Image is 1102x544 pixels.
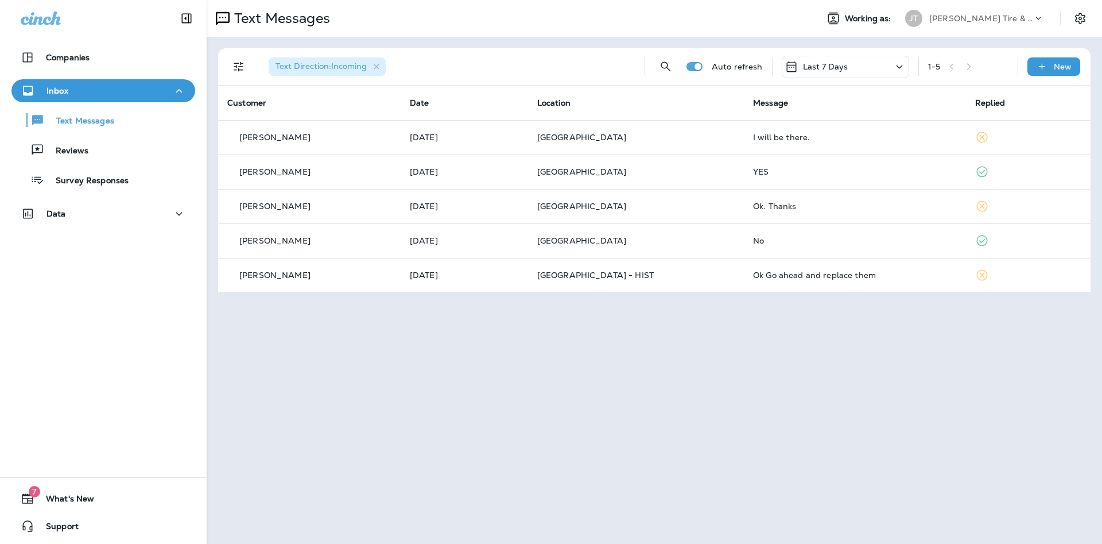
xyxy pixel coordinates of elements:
[230,10,330,27] p: Text Messages
[11,515,195,538] button: Support
[753,98,788,108] span: Message
[410,133,519,142] p: Oct 12, 2025 12:56 PM
[46,53,90,62] p: Companies
[803,62,848,71] p: Last 7 Days
[11,168,195,192] button: Survey Responses
[275,61,367,71] span: Text Direction : Incoming
[753,236,957,245] div: No
[11,138,195,162] button: Reviews
[537,201,626,211] span: [GEOGRAPHIC_DATA]
[34,522,79,535] span: Support
[11,202,195,225] button: Data
[905,10,922,27] div: JT
[46,209,66,218] p: Data
[227,98,266,108] span: Customer
[845,14,894,24] span: Working as:
[537,236,626,246] span: [GEOGRAPHIC_DATA]
[1070,8,1091,29] button: Settings
[11,108,195,132] button: Text Messages
[11,79,195,102] button: Inbox
[11,46,195,69] button: Companies
[753,133,957,142] div: I will be there.
[410,271,519,280] p: Oct 6, 2025 09:47 AM
[239,167,311,176] p: [PERSON_NAME]
[537,167,626,177] span: [GEOGRAPHIC_DATA]
[239,271,311,280] p: [PERSON_NAME]
[29,486,40,497] span: 7
[654,55,677,78] button: Search Messages
[975,98,1005,108] span: Replied
[44,146,88,157] p: Reviews
[410,98,429,108] span: Date
[239,236,311,245] p: [PERSON_NAME]
[537,132,626,142] span: [GEOGRAPHIC_DATA]
[537,98,571,108] span: Location
[410,167,519,176] p: Oct 9, 2025 05:21 PM
[928,62,940,71] div: 1 - 5
[11,487,195,510] button: 7What's New
[239,202,311,211] p: [PERSON_NAME]
[753,202,957,211] div: Ok. Thanks
[753,271,957,280] div: Ok Go ahead and replace them
[170,7,203,30] button: Collapse Sidebar
[44,176,129,187] p: Survey Responses
[410,236,519,245] p: Oct 8, 2025 09:02 AM
[45,116,114,127] p: Text Messages
[269,57,386,76] div: Text Direction:Incoming
[753,167,957,176] div: YES
[239,133,311,142] p: [PERSON_NAME]
[46,86,68,95] p: Inbox
[227,55,250,78] button: Filters
[537,270,654,280] span: [GEOGRAPHIC_DATA] - HIST
[929,14,1033,23] p: [PERSON_NAME] Tire & Auto
[1054,62,1072,71] p: New
[712,62,763,71] p: Auto refresh
[34,494,94,508] span: What's New
[410,202,519,211] p: Oct 8, 2025 02:15 PM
